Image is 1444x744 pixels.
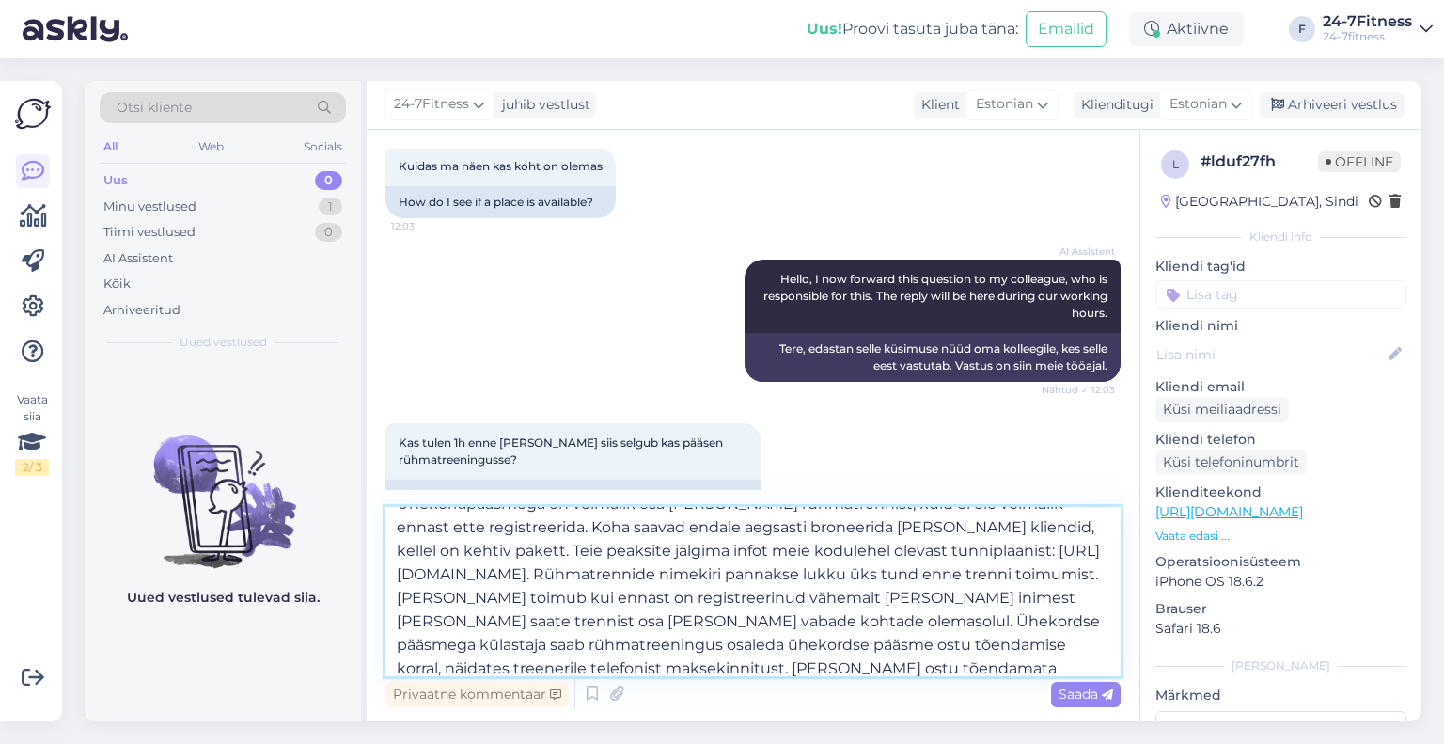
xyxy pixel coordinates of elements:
div: How do I see if a place is available? [385,186,616,218]
div: Tere, edastan selle küsimuse nüüd oma kolleegile, kes selle eest vastutab. Vastus on siin meie tö... [745,333,1121,382]
p: Kliendi tag'id [1155,257,1406,277]
p: Brauser [1155,599,1406,619]
input: Lisa nimi [1156,344,1385,365]
p: Kliendi telefon [1155,430,1406,450]
span: Estonian [976,94,1033,115]
div: Kõik [103,275,131,293]
p: Safari 18.6 [1155,619,1406,639]
span: Saada [1059,686,1113,703]
div: Tiimi vestlused [103,223,196,242]
div: Proovi tasuta juba täna: [807,18,1018,40]
span: Otsi kliente [117,98,192,118]
a: [URL][DOMAIN_NAME] [1155,503,1303,520]
span: Kuidas ma näen kas koht on olemas [399,159,603,173]
div: Küsi telefoninumbrit [1155,450,1307,475]
div: F [1289,16,1315,42]
div: [GEOGRAPHIC_DATA], Sindi [1161,192,1358,212]
button: Emailid [1026,11,1107,47]
span: AI Assistent [1044,245,1115,259]
span: l [1172,157,1179,171]
div: Uus [103,171,128,190]
div: All [100,135,121,159]
div: Aktiivne [1129,12,1244,46]
div: AI Assistent [103,249,173,268]
div: Minu vestlused [103,198,196,216]
span: Kas tulen 1h enne [PERSON_NAME] siis selgub kas pääsen rühmatreeningusse? [399,435,726,467]
p: Klienditeekond [1155,483,1406,502]
div: Klienditugi [1074,95,1154,115]
div: Kliendi info [1155,229,1406,245]
div: # lduf27fh [1201,150,1318,173]
p: Kliendi email [1155,377,1406,397]
div: juhib vestlust [494,95,590,115]
p: Märkmed [1155,686,1406,705]
div: Küsi meiliaadressi [1155,397,1289,422]
div: Klient [914,95,960,115]
span: 24-7Fitness [394,94,469,115]
div: 0 [315,171,342,190]
div: [PERSON_NAME] [1155,657,1406,674]
div: Arhiveeritud [103,301,180,320]
p: Vaata edasi ... [1155,528,1406,545]
div: Socials [300,135,346,159]
input: Lisa tag [1155,280,1406,309]
div: 1 [319,198,342,216]
div: Vaata siia [15,391,49,476]
p: Kliendi nimi [1155,316,1406,336]
p: Uued vestlused tulevad siia. [127,588,320,608]
span: Nähtud ✓ 12:03 [1042,383,1115,397]
span: Uued vestlused [180,334,267,351]
div: 24-7Fitness [1323,14,1412,29]
textarea: Tere! Täname Teid pöördumise eest! Tunniplaani leiate meie kodulehelt - [URL][DOMAIN_NAME]. Sealt... [385,507,1121,676]
div: 24-7fitness [1323,29,1412,44]
img: Askly Logo [15,96,51,132]
a: 24-7Fitness24-7fitness [1323,14,1433,44]
div: Can I arrive 1 hour early and then find out if I can get into the group training? [385,480,761,529]
div: Web [195,135,228,159]
span: 12:03 [391,219,462,233]
div: 2 / 3 [15,459,49,476]
span: Estonian [1169,94,1227,115]
div: 0 [315,223,342,242]
p: iPhone OS 18.6.2 [1155,572,1406,592]
div: Privaatne kommentaar [385,682,569,707]
span: Offline [1318,151,1401,172]
span: Hello, I now forward this question to my colleague, who is responsible for this. The reply will b... [763,272,1110,320]
b: Uus! [807,20,842,38]
img: No chats [85,402,361,571]
p: Operatsioonisüsteem [1155,552,1406,572]
div: Arhiveeri vestlus [1260,92,1405,118]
